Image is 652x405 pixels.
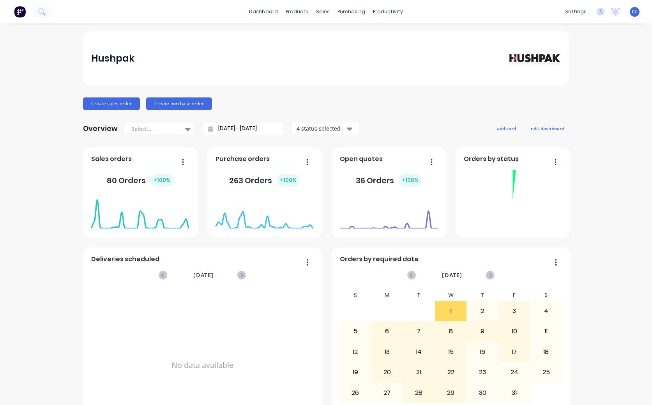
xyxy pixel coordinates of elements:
[91,154,132,164] span: Sales orders
[403,383,435,402] div: 28
[193,271,214,279] span: [DATE]
[356,174,422,187] div: 36 Orders
[403,342,435,362] div: 14
[467,301,498,321] div: 2
[499,322,530,341] div: 10
[530,363,562,382] div: 25
[467,322,498,341] div: 9
[526,123,569,133] button: edit dashboard
[146,97,212,110] button: Create purchase order
[372,383,403,402] div: 27
[340,342,371,362] div: 12
[467,342,498,362] div: 16
[372,322,403,341] div: 6
[107,174,173,187] div: 80 Orders
[403,290,435,301] div: T
[435,363,466,382] div: 22
[467,383,498,402] div: 30
[340,154,383,164] span: Open quotes
[530,301,562,321] div: 4
[292,123,359,134] button: 4 status selected
[245,6,282,18] a: dashboard
[492,123,521,133] button: add card
[340,363,371,382] div: 19
[371,290,403,301] div: M
[340,322,371,341] div: 5
[91,51,134,66] div: Hushpak
[435,342,466,362] div: 15
[499,342,530,362] div: 17
[372,363,403,382] div: 20
[435,322,466,341] div: 8
[277,174,300,187] div: + 100 %
[340,255,419,264] span: Orders by required date
[506,51,561,65] img: Hushpak
[530,342,562,362] div: 18
[334,6,369,18] div: purchasing
[14,6,26,18] img: Factory
[340,383,371,402] div: 26
[464,154,519,164] span: Orders by status
[372,342,403,362] div: 13
[435,383,466,402] div: 29
[369,6,407,18] div: productivity
[229,174,300,187] div: 263 Orders
[632,8,638,15] span: LC
[216,154,270,164] span: Purchase orders
[83,121,118,136] div: Overview
[435,301,466,321] div: 1
[466,290,498,301] div: T
[339,290,371,301] div: S
[399,174,422,187] div: + 100 %
[561,6,590,18] div: settings
[467,363,498,382] div: 23
[442,271,462,279] span: [DATE]
[403,363,435,382] div: 21
[499,383,530,402] div: 31
[312,6,334,18] div: sales
[282,6,312,18] div: products
[530,290,562,301] div: S
[150,174,173,187] div: + 100 %
[403,322,435,341] div: 7
[499,301,530,321] div: 3
[435,290,467,301] div: W
[499,363,530,382] div: 24
[530,322,562,341] div: 11
[297,124,346,133] div: 4 status selected
[498,290,530,301] div: F
[83,97,140,110] button: Create sales order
